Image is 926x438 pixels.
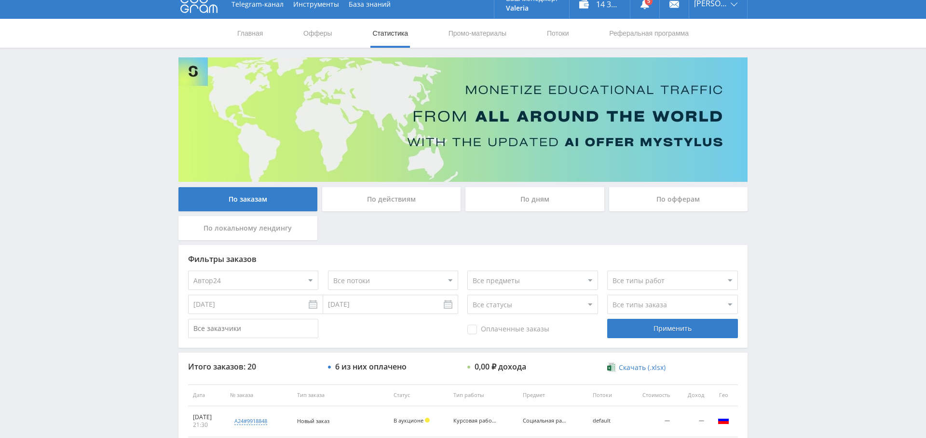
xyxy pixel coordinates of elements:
[178,187,317,211] div: По заказам
[619,364,666,371] span: Скачать (.xlsx)
[607,319,737,338] div: Применить
[523,418,566,424] div: Социальная работа
[626,406,675,437] td: —
[193,421,220,429] div: 21:30
[394,417,423,424] span: В аукционе
[467,325,549,334] span: Оплаченные заказы
[718,414,729,426] img: rus.png
[675,384,709,406] th: Доход
[178,216,317,240] div: По локальному лендингу
[178,57,748,182] img: Banner
[371,19,409,48] a: Статистика
[465,187,604,211] div: По дням
[297,417,329,424] span: Новый заказ
[675,406,709,437] td: —
[448,19,507,48] a: Промо-материалы
[449,384,518,406] th: Тип работы
[609,187,748,211] div: По офферам
[709,384,738,406] th: Гео
[518,384,587,406] th: Предмет
[188,362,318,371] div: Итого заказов: 20
[335,362,407,371] div: 6 из них оплачено
[453,418,497,424] div: Курсовая работа
[506,4,558,12] p: Valeria
[608,19,690,48] a: Реферальная программа
[292,384,389,406] th: Тип заказа
[193,413,220,421] div: [DATE]
[607,362,615,372] img: xlsx
[389,384,449,406] th: Статус
[546,19,570,48] a: Потоки
[626,384,675,406] th: Стоимость
[593,418,621,424] div: default
[588,384,626,406] th: Потоки
[607,363,665,372] a: Скачать (.xlsx)
[188,319,318,338] input: Все заказчики
[188,255,738,263] div: Фильтры заказов
[236,19,264,48] a: Главная
[475,362,526,371] div: 0,00 ₽ дохода
[188,384,225,406] th: Дата
[225,384,292,406] th: № заказа
[234,417,267,425] div: a24#9918848
[425,418,430,423] span: Холд
[302,19,333,48] a: Офферы
[322,187,461,211] div: По действиям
